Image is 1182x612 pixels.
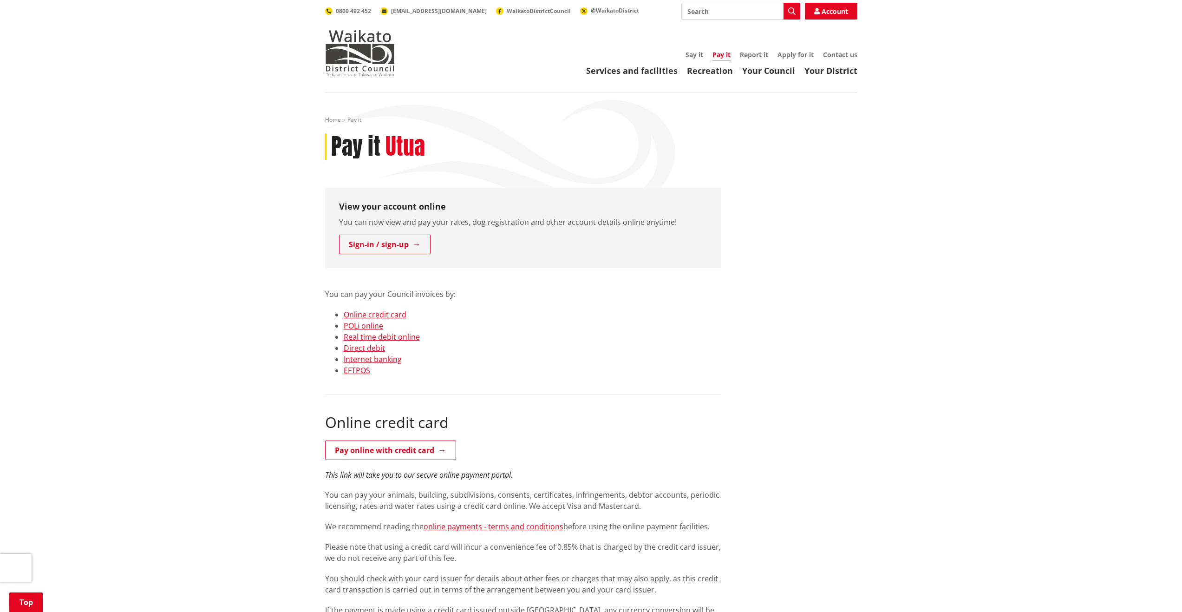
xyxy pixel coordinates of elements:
[344,365,370,375] a: EFTPOS
[740,50,768,59] a: Report it
[339,202,707,212] h3: View your account online
[712,50,731,60] a: Pay it
[325,541,721,564] p: Please note that using a credit card will incur a convenience fee of 0.85% that is charged by the...
[339,217,707,228] p: You can now view and pay your rates, dog registration and other account details online anytime!
[380,7,487,15] a: [EMAIL_ADDRESS][DOMAIN_NAME]
[686,50,703,59] a: Say it
[344,354,402,364] a: Internet banking
[687,65,733,76] a: Recreation
[344,309,406,320] a: Online credit card
[580,7,639,14] a: @WaikatoDistrict
[325,116,341,124] a: Home
[385,133,425,160] h2: Utua
[496,7,571,15] a: WaikatoDistrictCouncil
[344,332,420,342] a: Real time debit online
[681,3,800,20] input: Search input
[424,521,563,532] a: online payments - terms and conditions
[805,3,857,20] a: Account
[391,7,487,15] span: [EMAIL_ADDRESS][DOMAIN_NAME]
[591,7,639,14] span: @WaikatoDistrict
[742,65,795,76] a: Your Council
[325,116,857,124] nav: breadcrumb
[336,7,371,15] span: 0800 492 452
[325,470,513,480] em: This link will take you to our secure online payment portal.
[347,116,361,124] span: Pay it
[325,277,721,300] p: You can pay your Council invoices by:
[804,65,857,76] a: Your District
[339,235,431,254] a: Sign-in / sign-up
[331,133,380,160] h1: Pay it
[325,30,395,76] img: Waikato District Council - Te Kaunihera aa Takiwaa o Waikato
[325,441,456,460] a: Pay online with credit card
[325,7,371,15] a: 0800 492 452
[344,343,385,353] a: Direct debit
[777,50,814,59] a: Apply for it
[507,7,571,15] span: WaikatoDistrictCouncil
[325,489,721,512] p: You can pay your animals, building, subdivisions, consents, certificates, infringements, debtor a...
[325,414,721,431] h2: Online credit card
[325,521,721,532] p: We recommend reading the before using the online payment facilities.
[1139,573,1173,606] iframe: Messenger Launcher
[325,573,721,595] p: You should check with your card issuer for details about other fees or charges that may also appl...
[344,321,383,331] a: POLi online
[9,592,43,612] a: Top
[823,50,857,59] a: Contact us
[586,65,678,76] a: Services and facilities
